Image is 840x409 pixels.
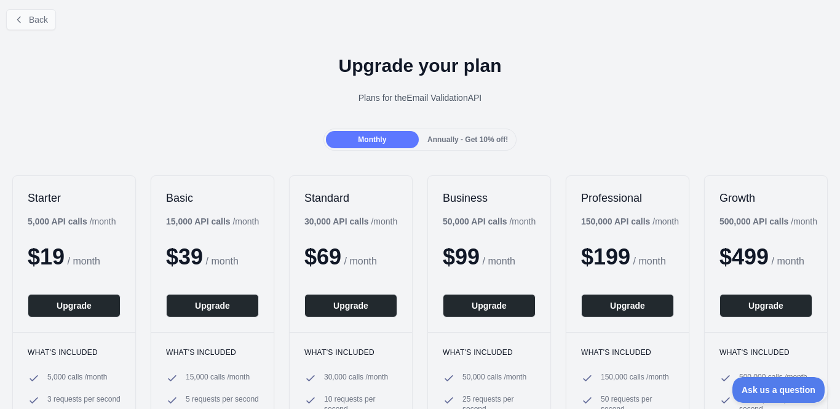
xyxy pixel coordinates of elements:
span: $ 69 [304,244,341,269]
h2: Growth [719,191,812,205]
div: / month [443,215,536,228]
div: / month [719,215,817,228]
b: 500,000 API calls [719,216,788,226]
span: $ 99 [443,244,480,269]
b: 150,000 API calls [581,216,650,226]
span: $ 499 [719,244,769,269]
b: 50,000 API calls [443,216,507,226]
iframe: Toggle Customer Support [732,377,828,403]
h2: Standard [304,191,397,205]
span: $ 199 [581,244,630,269]
div: / month [581,215,679,228]
span: / month [633,256,666,266]
span: / month [344,256,377,266]
h2: Business [443,191,536,205]
div: / month [304,215,397,228]
b: 30,000 API calls [304,216,369,226]
h2: Professional [581,191,674,205]
span: / month [483,256,515,266]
